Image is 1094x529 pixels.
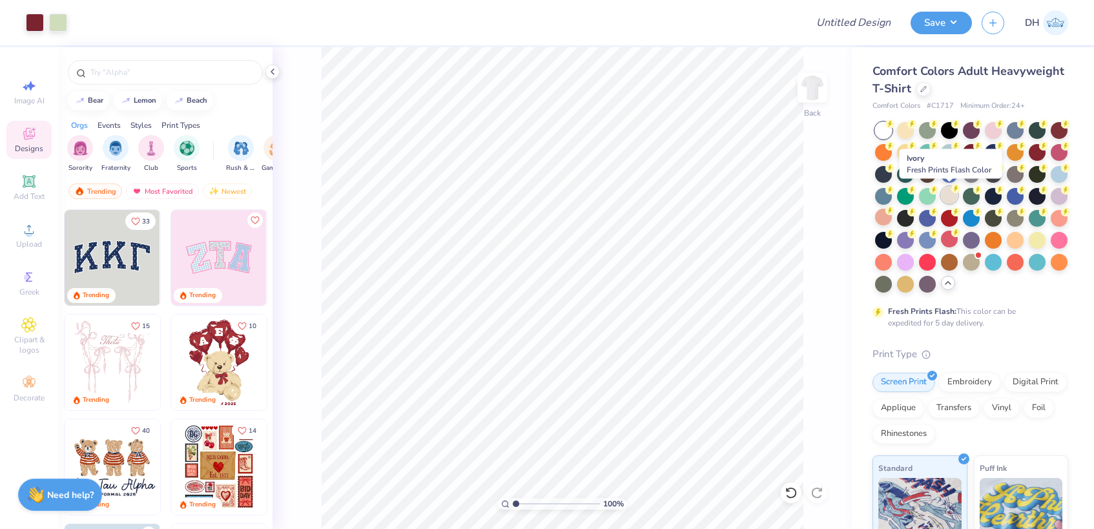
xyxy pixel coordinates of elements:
[142,323,150,329] span: 15
[108,141,123,156] img: Fraternity Image
[88,97,103,104] div: bear
[232,317,262,335] button: Like
[177,163,197,173] span: Sports
[189,500,216,510] div: Trending
[134,97,156,104] div: lemon
[1025,10,1068,36] a: DH
[247,213,263,228] button: Like
[132,187,142,196] img: most_fav.gif
[226,135,256,173] div: filter for Rush & Bid
[138,135,164,173] button: filter button
[180,141,194,156] img: Sports Image
[68,91,109,110] button: bear
[101,163,130,173] span: Fraternity
[888,306,956,316] strong: Fresh Prints Flash:
[114,91,162,110] button: lemon
[249,323,256,329] span: 10
[68,163,92,173] span: Sorority
[161,119,200,131] div: Print Types
[980,461,1007,475] span: Puff Ink
[174,135,200,173] div: filter for Sports
[872,63,1064,96] span: Comfort Colors Adult Heavyweight T-Shirt
[47,489,94,501] strong: Need help?
[203,183,252,199] div: Newest
[262,135,291,173] button: filter button
[125,213,156,230] button: Like
[130,119,152,131] div: Styles
[160,210,255,306] img: edfb13fc-0e43-44eb-bea2-bf7fc0dd67f9
[249,428,256,434] span: 14
[67,135,93,173] div: filter for Sorority
[171,210,267,306] img: 9980f5e8-e6a1-4b4a-8839-2b0e9349023c
[939,373,1000,392] div: Embroidery
[125,317,156,335] button: Like
[806,10,901,36] input: Untitled Design
[142,218,150,225] span: 33
[603,498,624,510] span: 100 %
[262,163,291,173] span: Game Day
[89,66,254,79] input: Try "Alpha"
[1025,16,1040,30] span: DH
[171,315,267,410] img: 587403a7-0594-4a7f-b2bd-0ca67a3ff8dd
[71,119,88,131] div: Orgs
[75,97,85,105] img: trend_line.gif
[174,97,184,105] img: trend_line.gif
[65,210,160,306] img: 3b9aba4f-e317-4aa7-a679-c95a879539bd
[189,395,216,405] div: Trending
[872,373,935,392] div: Screen Print
[74,187,85,196] img: trending.gif
[144,141,158,156] img: Club Image
[872,424,935,444] div: Rhinestones
[67,135,93,173] button: filter button
[266,315,362,410] img: e74243e0-e378-47aa-a400-bc6bcb25063a
[101,135,130,173] div: filter for Fraternity
[878,461,913,475] span: Standard
[226,163,256,173] span: Rush & Bid
[171,419,267,515] img: 6de2c09e-6ade-4b04-8ea6-6dac27e4729e
[68,183,122,199] div: Trending
[65,315,160,410] img: 83dda5b0-2158-48ca-832c-f6b4ef4c4536
[209,187,219,196] img: Newest.gif
[1024,399,1054,418] div: Foil
[6,335,52,355] span: Clipart & logos
[125,422,156,439] button: Like
[234,141,249,156] img: Rush & Bid Image
[160,419,255,515] img: d12c9beb-9502-45c7-ae94-40b97fdd6040
[804,107,821,119] div: Back
[16,239,42,249] span: Upload
[960,101,1025,112] span: Minimum Order: 24 +
[1043,10,1068,36] img: Dayna Hausspiegel
[907,165,991,175] span: Fresh Prints Flash Color
[911,12,972,34] button: Save
[101,135,130,173] button: filter button
[142,428,150,434] span: 40
[872,399,924,418] div: Applique
[73,141,88,156] img: Sorority Image
[160,315,255,410] img: d12a98c7-f0f7-4345-bf3a-b9f1b718b86e
[14,393,45,403] span: Decorate
[888,306,1047,329] div: This color can be expedited for 5 day delivery.
[984,399,1020,418] div: Vinyl
[174,135,200,173] button: filter button
[65,419,160,515] img: a3be6b59-b000-4a72-aad0-0c575b892a6b
[800,75,825,101] img: Back
[262,135,291,173] div: filter for Game Day
[872,101,920,112] span: Comfort Colors
[98,119,121,131] div: Events
[1004,373,1067,392] div: Digital Print
[138,135,164,173] div: filter for Club
[121,97,131,105] img: trend_line.gif
[928,399,980,418] div: Transfers
[187,97,207,104] div: beach
[83,291,109,300] div: Trending
[189,291,216,300] div: Trending
[167,91,213,110] button: beach
[872,347,1068,362] div: Print Type
[226,135,256,173] button: filter button
[14,96,45,106] span: Image AI
[269,141,284,156] img: Game Day Image
[232,422,262,439] button: Like
[266,210,362,306] img: 5ee11766-d822-42f5-ad4e-763472bf8dcf
[126,183,199,199] div: Most Favorited
[19,287,39,297] span: Greek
